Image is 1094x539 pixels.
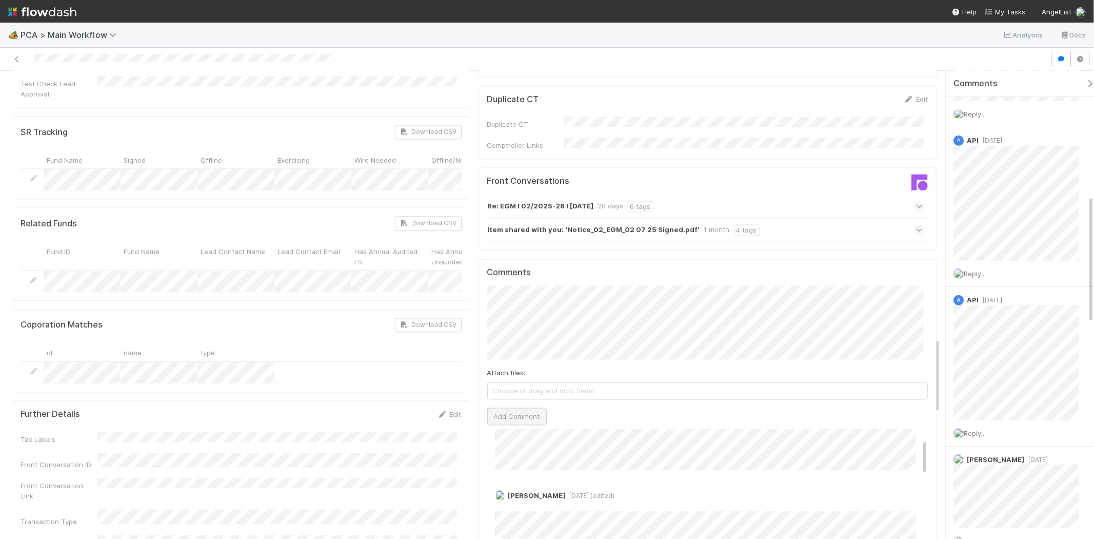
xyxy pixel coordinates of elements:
div: Has Annual Audited FS [351,243,428,269]
div: Front Conversation ID [21,460,97,470]
h5: Further Details [21,410,80,420]
a: Analytics [1003,29,1043,41]
div: Duplicate CT [487,120,564,130]
span: Reply... [964,429,986,437]
span: [PERSON_NAME] [967,455,1024,464]
div: Fund ID [44,243,121,269]
span: A [957,138,961,143]
span: AngelList [1042,8,1071,16]
span: My Tasks [985,8,1025,16]
h5: Front Conversations [487,177,700,187]
a: My Tasks [985,7,1025,17]
span: A [957,297,961,303]
span: [PERSON_NAME] [508,492,566,500]
span: PCA > Main Workflow [21,30,122,40]
span: [DATE] [1024,456,1048,464]
span: 🏕️ [8,30,18,39]
img: front-logo-b4b721b83371efbadf0a.svg [911,175,928,191]
div: Transaction Type [21,517,97,527]
div: Tax Labels [21,435,97,445]
div: Fund Name [44,152,121,168]
label: Attach files: [487,368,526,378]
a: Edit [904,95,928,104]
button: Download CSV [395,217,462,231]
div: 6 tags [628,201,653,213]
h5: Coporation Matches [21,320,103,331]
strong: Re: EGM I 02/2025-26 I [DATE] [488,201,594,213]
a: Edit [503,502,515,510]
img: avatar_5106bb14-94e9-4897-80de-6ae81081f36d.png [953,268,964,279]
div: 1 month [704,225,730,236]
span: Comments [953,79,998,89]
div: Help [952,7,977,17]
div: id [44,345,121,361]
div: API [953,295,964,305]
a: Docs [1060,29,1086,41]
img: avatar_d89a0a80-047e-40c9-bdc2-a2d44e645fd3.png [953,454,964,465]
span: API [967,296,979,304]
img: avatar_5106bb14-94e9-4897-80de-6ae81081f36d.png [1076,7,1086,17]
img: logo-inverted-e16ddd16eac7371096b0.svg [8,3,76,21]
div: Fund Name [121,243,197,269]
a: Edit [437,411,462,419]
div: Lead Contact Name [197,243,274,269]
h5: Comments [487,268,928,278]
div: Signed [121,152,197,168]
span: API [967,136,979,144]
h5: SR Tracking [21,128,68,138]
div: Exercising [274,152,351,168]
div: 4 tags [734,225,760,236]
div: Test Check Lead Approval [21,79,97,100]
button: Download CSV [395,318,462,333]
a: Delete [523,502,544,510]
span: Reply... [964,110,986,118]
div: Wire Needed [351,152,428,168]
span: [DATE] [979,296,1002,304]
div: Comptroller Links [487,141,564,151]
div: type [197,345,274,361]
span: [DATE] [979,137,1002,144]
span: Choose or drag and drop file(s) [488,383,928,399]
div: API [953,136,964,146]
span: [DATE] (edited) [566,492,615,500]
span: Reply... [964,269,986,278]
button: Add Comment [487,408,547,426]
button: Download CSV [395,125,462,140]
h5: Duplicate CT [487,95,539,105]
img: avatar_5106bb14-94e9-4897-80de-6ae81081f36d.png [953,428,964,438]
div: Lead Contact Email [274,243,351,269]
div: Offline [197,152,274,168]
div: Has Annual Unaudited FS [428,243,505,269]
div: name [121,345,197,361]
div: Front Conversation Link [21,481,97,502]
div: 20 days [598,201,624,213]
strong: Item shared with you: ‘Notice_02_EGM_02 07 25 Signed.pdf’ [488,225,700,236]
div: Offline/New Money [428,152,505,168]
img: avatar_5106bb14-94e9-4897-80de-6ae81081f36d.png [495,491,505,501]
h5: Related Funds [21,219,77,229]
img: avatar_5106bb14-94e9-4897-80de-6ae81081f36d.png [953,109,964,119]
